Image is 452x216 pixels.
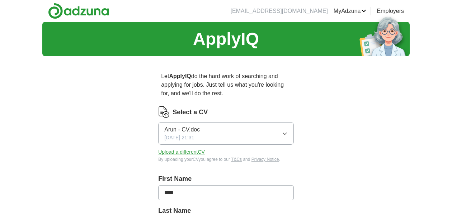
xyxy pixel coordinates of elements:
h1: ApplyIQ [193,26,259,52]
button: Upload a differentCV [158,148,205,156]
strong: ApplyIQ [169,73,191,79]
label: Last Name [158,206,294,216]
div: By uploading your CV you agree to our and . [158,156,294,163]
a: Employers [377,7,404,15]
span: Arun - CV.doc [164,125,200,134]
label: Select a CV [173,107,208,117]
li: [EMAIL_ADDRESS][DOMAIN_NAME] [231,7,328,15]
img: Adzuna logo [48,3,109,19]
img: CV Icon [158,106,170,118]
a: Privacy Notice [251,157,279,162]
button: Arun - CV.doc[DATE] 21:31 [158,122,294,145]
span: [DATE] 21:31 [164,134,194,141]
p: Let do the hard work of searching and applying for jobs. Just tell us what you're looking for, an... [158,69,294,101]
a: T&Cs [231,157,242,162]
a: MyAdzuna [334,7,367,15]
label: First Name [158,174,294,184]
